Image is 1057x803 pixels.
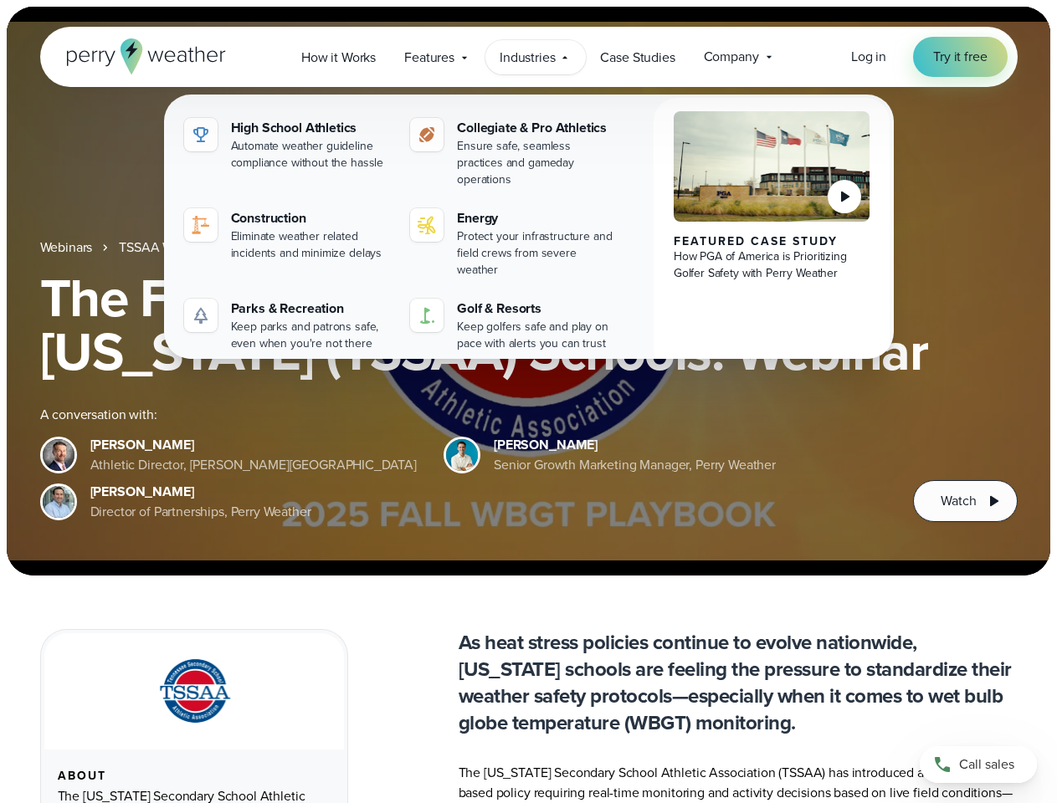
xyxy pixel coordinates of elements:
a: Try it free [913,37,1007,77]
a: Energy Protect your infrastructure and field crews from severe weather [403,202,623,285]
div: Keep golfers safe and play on pace with alerts you can trust [457,319,617,352]
div: How PGA of America is Prioritizing Golfer Safety with Perry Weather [674,248,870,282]
img: construction perry weather [191,215,211,235]
div: About [58,770,331,783]
span: Log in [851,47,886,66]
h1: The Fall WBGT Playbook for [US_STATE] (TSSAA) Schools: Webinar [40,271,1018,378]
a: Collegiate & Pro Athletics Ensure safe, seamless practices and gameday operations [403,111,623,195]
span: Company [704,47,759,67]
a: High School Athletics Automate weather guideline compliance without the hassle [177,111,398,178]
div: Parks & Recreation [231,299,391,319]
a: Parks & Recreation Keep parks and patrons safe, even when you're not there [177,292,398,359]
div: Featured Case Study [674,235,870,248]
div: Automate weather guideline compliance without the hassle [231,138,391,171]
div: Construction [231,208,391,228]
a: Golf & Resorts Keep golfers safe and play on pace with alerts you can trust [403,292,623,359]
div: Eliminate weather related incidents and minimize delays [231,228,391,262]
a: TSSAA WBGT Fall Playbook [119,238,278,258]
span: How it Works [301,48,376,68]
span: Industries [500,48,555,68]
div: Ensure safe, seamless practices and gameday operations [457,138,617,188]
div: Energy [457,208,617,228]
img: energy-icon@2x-1.svg [417,215,437,235]
div: Director of Partnerships, Perry Weather [90,502,311,522]
p: As heat stress policies continue to evolve nationwide, [US_STATE] schools are feeling the pressur... [459,629,1018,736]
img: golf-iconV2.svg [417,305,437,325]
img: Jeff Wood [43,486,74,518]
nav: Breadcrumb [40,238,1018,258]
img: parks-icon-grey.svg [191,305,211,325]
a: Log in [851,47,886,67]
span: Watch [941,491,976,511]
div: Athletic Director, [PERSON_NAME][GEOGRAPHIC_DATA] [90,455,418,475]
a: Case Studies [586,40,689,74]
div: [PERSON_NAME] [90,435,418,455]
img: Brian Wyatt [43,439,74,471]
div: [PERSON_NAME] [494,435,776,455]
a: How it Works [287,40,390,74]
div: Senior Growth Marketing Manager, Perry Weather [494,455,776,475]
img: PGA of America, Frisco Campus [674,111,870,222]
div: Golf & Resorts [457,299,617,319]
div: Protect your infrastructure and field crews from severe weather [457,228,617,279]
div: [PERSON_NAME] [90,482,311,502]
div: A conversation with: [40,405,887,425]
a: Webinars [40,238,93,258]
div: Keep parks and patrons safe, even when you're not there [231,319,391,352]
div: Collegiate & Pro Athletics [457,118,617,138]
button: Watch [913,480,1017,522]
img: Spencer Patton, Perry Weather [446,439,478,471]
img: proathletics-icon@2x-1.svg [417,125,437,145]
a: Call sales [920,746,1037,783]
span: Call sales [959,754,1014,775]
img: TSSAA-Tennessee-Secondary-School-Athletic-Association.svg [138,653,250,729]
span: Case Studies [600,48,675,68]
span: Try it free [933,47,987,67]
a: construction perry weather Construction Eliminate weather related incidents and minimize delays [177,202,398,269]
a: PGA of America, Frisco Campus Featured Case Study How PGA of America is Prioritizing Golfer Safet... [654,98,890,372]
div: High School Athletics [231,118,391,138]
img: highschool-icon.svg [191,125,211,145]
span: Features [404,48,454,68]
